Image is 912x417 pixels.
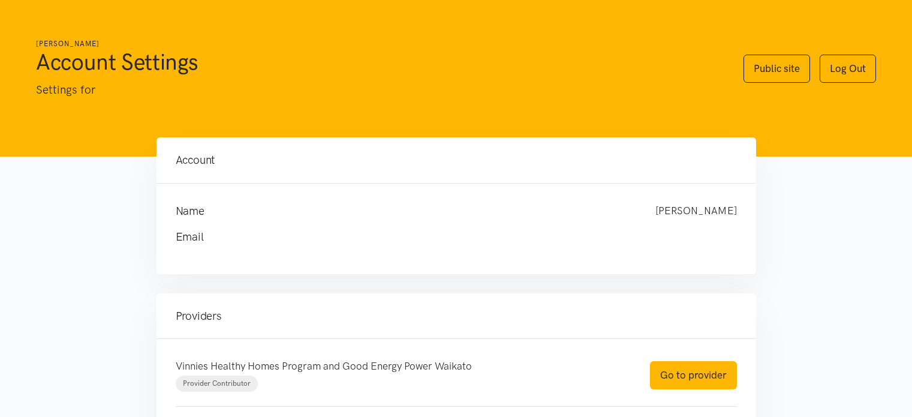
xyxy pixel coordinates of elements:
[176,152,737,169] h4: Account
[36,38,720,50] h6: [PERSON_NAME]
[176,229,713,245] h4: Email
[36,47,720,76] h1: Account Settings
[176,358,626,374] p: Vinnies Healthy Homes Program and Good Energy Power Waikato
[176,203,631,220] h4: Name
[36,81,720,99] p: Settings for
[176,308,737,325] h4: Providers
[183,379,251,388] span: Provider Contributor
[820,55,876,83] a: Log Out
[744,55,810,83] a: Public site
[650,361,737,389] a: Go to provider
[643,203,749,220] div: [PERSON_NAME]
